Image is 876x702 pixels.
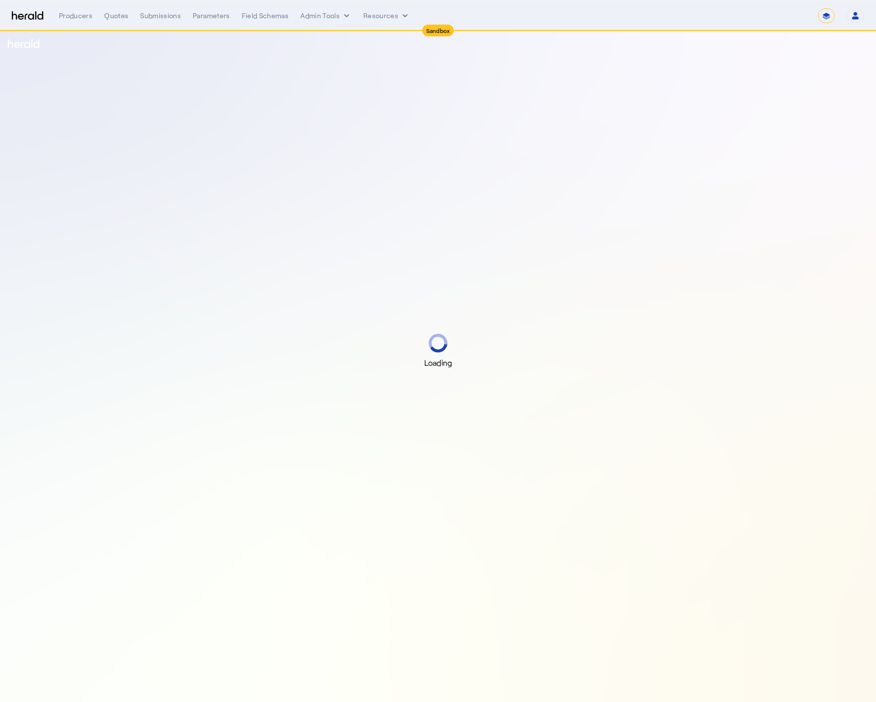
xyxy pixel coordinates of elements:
[12,11,43,21] img: Herald Logo
[242,11,289,21] div: Field Schemas
[363,11,410,21] button: Resources dropdown menu
[193,11,230,21] div: Parameters
[300,11,351,21] button: internal dropdown menu
[422,25,454,36] div: Sandbox
[59,11,92,21] div: Producers
[104,11,128,21] div: Quotes
[140,11,181,21] div: Submissions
